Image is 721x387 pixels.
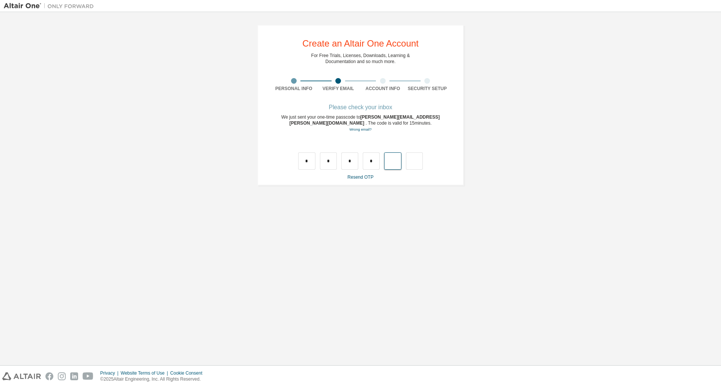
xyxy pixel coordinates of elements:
a: Go back to the registration form [349,127,371,131]
div: We just sent your one-time passcode to . The code is valid for 15 minutes. [272,114,449,133]
span: [PERSON_NAME][EMAIL_ADDRESS][PERSON_NAME][DOMAIN_NAME] [290,114,440,126]
img: linkedin.svg [70,372,78,380]
div: Privacy [100,370,121,376]
a: Resend OTP [347,175,373,180]
div: Personal Info [272,86,316,92]
div: Security Setup [405,86,450,92]
img: altair_logo.svg [2,372,41,380]
div: Verify Email [316,86,361,92]
div: For Free Trials, Licenses, Downloads, Learning & Documentation and so much more. [311,53,410,65]
p: © 2025 Altair Engineering, Inc. All Rights Reserved. [100,376,207,382]
img: instagram.svg [58,372,66,380]
div: Account Info [360,86,405,92]
div: Cookie Consent [170,370,207,376]
div: Please check your inbox [272,105,449,110]
img: youtube.svg [83,372,94,380]
div: Website Terms of Use [121,370,170,376]
div: Create an Altair One Account [302,39,419,48]
img: Altair One [4,2,98,10]
img: facebook.svg [45,372,53,380]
